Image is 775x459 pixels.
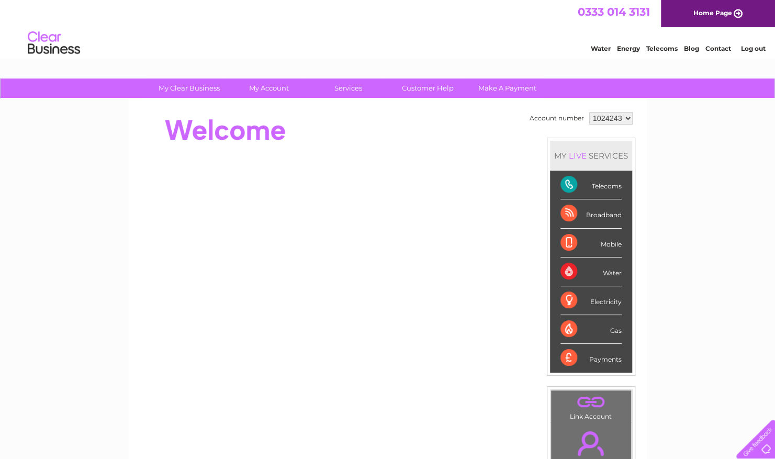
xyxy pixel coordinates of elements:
div: Electricity [560,286,622,315]
a: . [554,393,628,411]
a: Contact [705,44,731,52]
a: Log out [740,44,765,52]
td: Account number [527,109,587,127]
td: Link Account [551,390,632,423]
a: Customer Help [385,79,471,98]
a: Blog [684,44,699,52]
a: My Clear Business [146,79,232,98]
a: Telecoms [646,44,678,52]
a: Energy [617,44,640,52]
div: Payments [560,344,622,372]
div: MY SERVICES [550,141,632,171]
a: Water [591,44,611,52]
div: LIVE [567,151,589,161]
div: Mobile [560,229,622,258]
a: My Account [226,79,312,98]
div: Broadband [560,199,622,228]
a: Make A Payment [464,79,551,98]
a: Services [305,79,391,98]
div: Gas [560,315,622,344]
img: logo.png [27,27,81,59]
div: Clear Business is a trading name of Verastar Limited (registered in [GEOGRAPHIC_DATA] No. 3667643... [141,6,635,51]
div: Telecoms [560,171,622,199]
a: 0333 014 3131 [578,5,650,18]
div: Water [560,258,622,286]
